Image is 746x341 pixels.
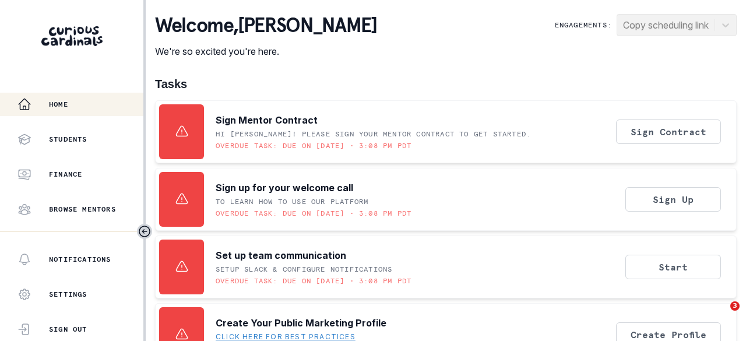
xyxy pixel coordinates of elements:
[706,301,734,329] iframe: Intercom live chat
[155,44,376,58] p: We're so excited you're here.
[41,26,103,46] img: Curious Cardinals Logo
[216,209,411,218] p: Overdue task: Due on [DATE] • 3:08 PM PDT
[49,205,116,214] p: Browse Mentors
[49,170,82,179] p: Finance
[216,141,411,150] p: Overdue task: Due on [DATE] • 3:08 PM PDT
[49,255,111,264] p: Notifications
[216,181,353,195] p: Sign up for your welcome call
[625,187,721,212] button: Sign Up
[216,265,392,274] p: Setup Slack & Configure Notifications
[216,316,386,330] p: Create Your Public Marketing Profile
[49,135,87,144] p: Students
[216,276,411,286] p: Overdue task: Due on [DATE] • 3:08 PM PDT
[49,325,87,334] p: Sign Out
[137,224,152,239] button: Toggle sidebar
[730,301,740,311] span: 3
[555,20,612,30] p: Engagements:
[49,100,68,109] p: Home
[155,77,737,91] h1: Tasks
[216,129,531,139] p: Hi [PERSON_NAME]! Please sign your mentor contract to get started.
[216,197,368,206] p: To learn how to use our platform
[155,14,376,37] p: Welcome , [PERSON_NAME]
[616,119,721,144] button: Sign Contract
[625,255,721,279] button: Start
[216,248,346,262] p: Set up team communication
[216,113,318,127] p: Sign Mentor Contract
[49,290,87,299] p: Settings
